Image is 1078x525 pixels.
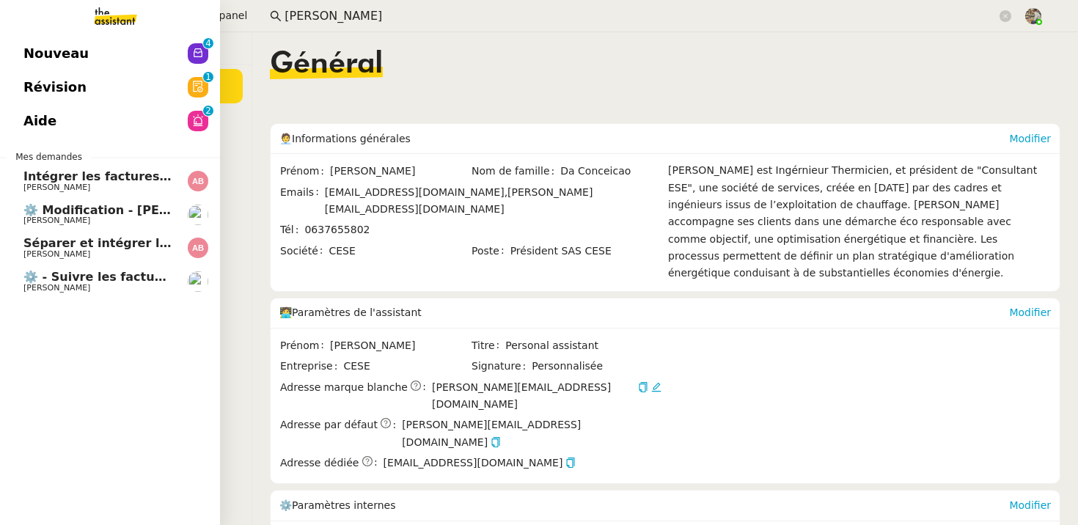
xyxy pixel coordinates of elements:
[472,243,510,260] span: Poste
[402,416,661,451] span: [PERSON_NAME][EMAIL_ADDRESS][DOMAIN_NAME]
[505,337,661,354] span: Personal assistant
[188,171,208,191] img: svg
[205,72,211,85] p: 1
[292,133,411,144] span: Informations générales
[325,186,593,215] span: [PERSON_NAME][EMAIL_ADDRESS][DOMAIN_NAME]
[23,283,90,293] span: [PERSON_NAME]
[330,337,470,354] span: [PERSON_NAME]
[472,337,505,354] span: Titre
[329,243,470,260] span: CESE
[285,7,997,26] input: Rechercher
[23,43,89,65] span: Nouveau
[203,38,213,48] nz-badge-sup: 4
[280,337,330,354] span: Prénom
[279,124,1009,153] div: 🧑‍💼
[203,106,213,116] nz-badge-sup: 2
[23,110,56,132] span: Aide
[7,150,91,164] span: Mes demandes
[280,243,329,260] span: Société
[1009,306,1051,318] a: Modifier
[279,491,1009,520] div: ⚙️
[292,499,395,511] span: Paramètres internes
[270,50,383,79] span: Général
[280,163,330,180] span: Prénom
[1009,499,1051,511] a: Modifier
[532,358,603,375] span: Personnalisée
[279,298,1009,328] div: 🧑‍💻
[1009,133,1051,144] a: Modifier
[280,358,343,375] span: Entreprise
[203,72,213,82] nz-badge-sup: 1
[280,455,359,471] span: Adresse dédiée
[292,306,422,318] span: Paramètres de l'assistant
[1025,8,1041,24] img: 388bd129-7e3b-4cb1-84b4-92a3d763e9b7
[472,163,560,180] span: Nom de famille
[205,106,211,119] p: 2
[343,358,470,375] span: CESE
[384,455,576,471] span: [EMAIL_ADDRESS][DOMAIN_NAME]
[23,76,87,98] span: Révision
[188,205,208,225] img: users%2FHIWaaSoTa5U8ssS5t403NQMyZZE3%2Favatar%2Fa4be050e-05fa-4f28-bbe7-e7e8e4788720
[472,358,532,375] span: Signature
[23,236,331,250] span: Séparer et intégrer les avoirs à ENERGYTRACK
[560,163,661,180] span: Da Conceicao
[280,379,408,396] span: Adresse marque blanche
[23,169,296,183] span: Intégrer les factures dans ENERGYTRACK
[188,271,208,292] img: users%2FHIWaaSoTa5U8ssS5t403NQMyZZE3%2Favatar%2Fa4be050e-05fa-4f28-bbe7-e7e8e4788720
[205,38,211,51] p: 4
[188,238,208,258] img: svg
[668,162,1051,282] div: [PERSON_NAME] est Ingérnieur Thermicien, et président de "Consultant ESE", une société de service...
[280,221,304,238] span: Tél
[23,203,480,217] span: ⚙️ Modification - [PERSON_NAME] et suivi des devis sur Energy Track
[23,249,90,259] span: [PERSON_NAME]
[330,163,470,180] span: [PERSON_NAME]
[23,270,271,284] span: ⚙️ - Suivre les factures d'exploitation
[280,184,325,219] span: Emails
[432,379,635,414] span: [PERSON_NAME][EMAIL_ADDRESS][DOMAIN_NAME]
[23,216,90,225] span: [PERSON_NAME]
[280,416,378,433] span: Adresse par défaut
[23,183,90,192] span: [PERSON_NAME]
[304,224,370,235] span: 0637655802
[510,243,661,260] span: Président SAS CESE
[325,186,507,198] span: [EMAIL_ADDRESS][DOMAIN_NAME],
